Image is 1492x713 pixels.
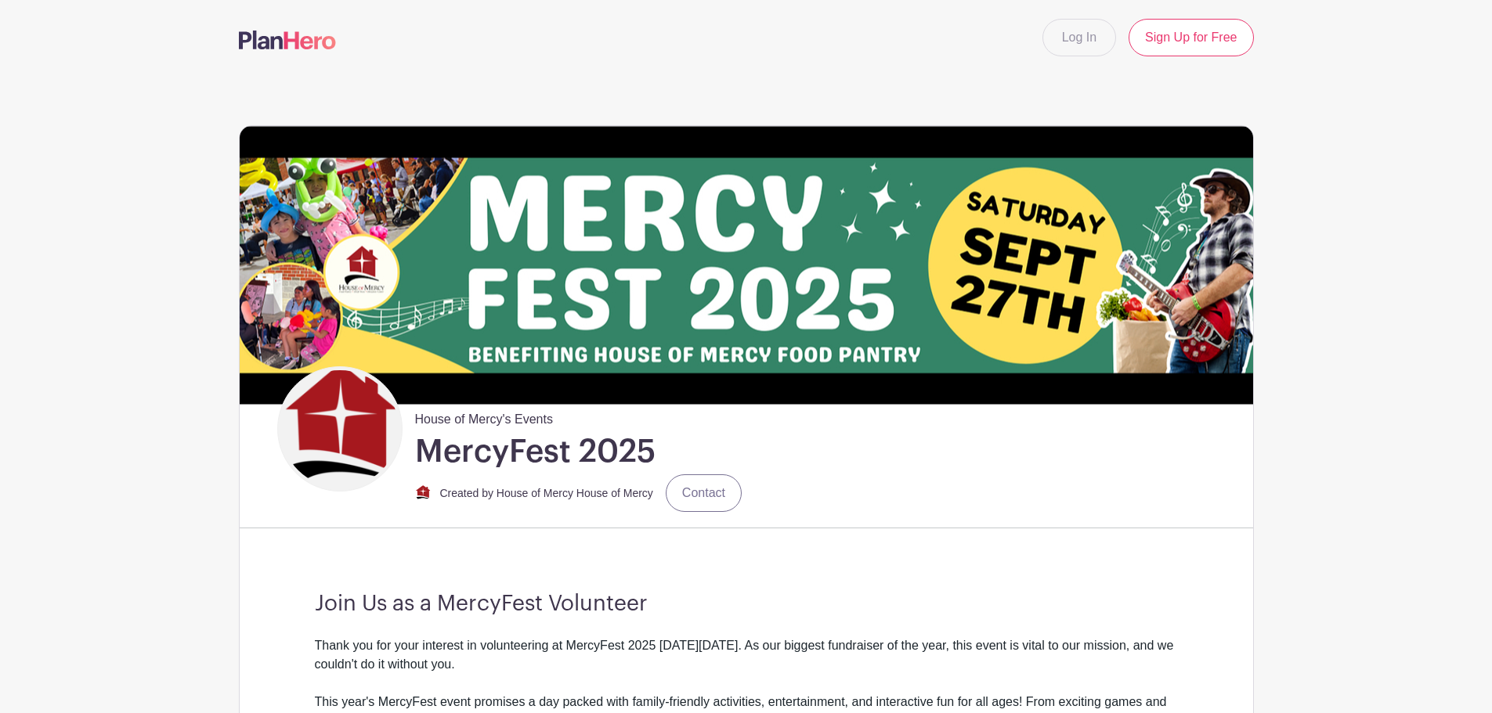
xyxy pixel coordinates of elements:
img: Mercy-Fest-Banner-Plan-Hero.jpg [240,126,1253,404]
span: House of Mercy's Events [415,404,553,429]
a: Contact [666,474,742,512]
a: Sign Up for Free [1129,19,1253,56]
small: Created by House of Mercy House of Mercy [440,487,653,499]
a: Log In [1042,19,1116,56]
img: logo-507f7623f17ff9eddc593b1ce0a138ce2505c220e1c5a4e2b4648c50719b7d32.svg [239,31,336,49]
h3: Join Us as a MercyFest Volunteer [315,591,1178,618]
img: PNG-logo-house-only.png [415,485,431,501]
h1: MercyFest 2025 [415,432,656,471]
img: PNG-logo-house-only.png [281,370,399,488]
